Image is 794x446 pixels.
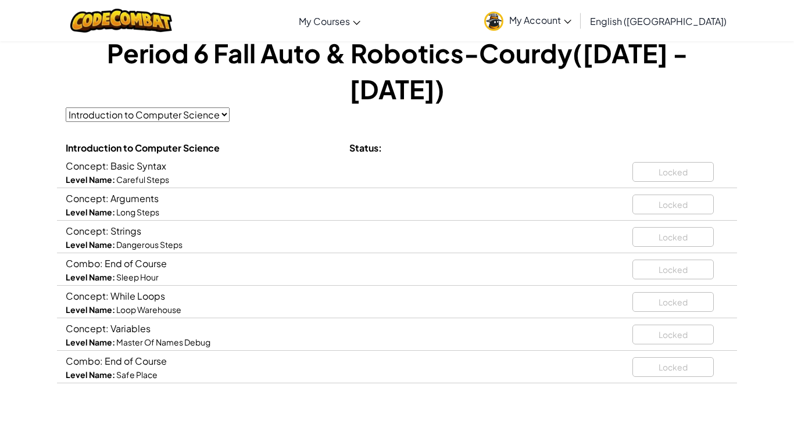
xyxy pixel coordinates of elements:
span: Combo: End of Course [66,355,167,367]
h1: Period 6 Fall Auto & Robotics-Courdy([DATE] - [DATE]) [66,35,728,107]
span: Loop Warehouse [116,304,181,315]
span: My Account [509,14,571,26]
a: My Account [478,2,577,39]
span: Concept: While Loops [66,290,165,302]
span: Concept: Strings [66,225,141,237]
span: Concept: Variables [66,322,151,334]
strong: Level Name: [66,272,115,282]
span: Safe Place [116,369,158,380]
span: Status: [349,142,382,154]
span: Concept: Basic Syntax [66,160,166,172]
span: English ([GEOGRAPHIC_DATA]) [590,15,727,27]
span: Dangerous Steps [116,239,183,250]
strong: Level Name: [66,207,115,217]
span: Sleep Hour [116,272,159,282]
strong: Level Name: [66,239,115,250]
strong: Level Name: [66,369,115,380]
span: Long Steps [116,207,159,217]
span: Concept: Arguments [66,192,159,204]
span: Careful Steps [116,174,169,185]
strong: Level Name: [66,304,115,315]
span: Introduction to Computer Science [66,142,220,154]
span: Master Of Names Debug [116,337,210,347]
img: avatar [484,12,503,31]
strong: Level Name: [66,174,115,185]
span: My Courses [299,15,350,27]
a: My Courses [293,5,366,37]
a: English ([GEOGRAPHIC_DATA]) [584,5,732,37]
img: CodeCombat logo [70,9,172,33]
span: Combo: End of Course [66,257,167,269]
strong: Level Name: [66,337,115,347]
